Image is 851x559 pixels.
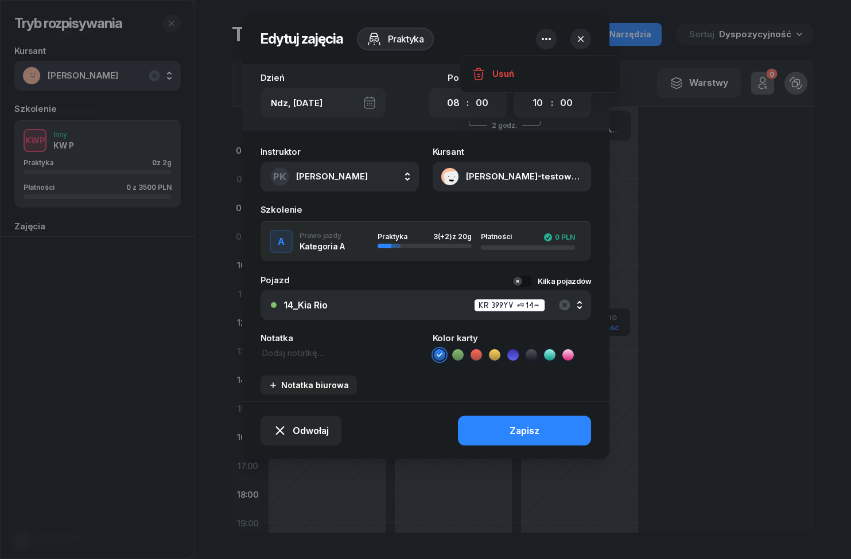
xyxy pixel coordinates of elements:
button: Notatka biurowa [261,376,357,394]
button: Odwołaj [261,416,341,445]
div: Usuń [492,69,514,79]
div: Notatka biurowa [269,380,349,390]
div: KR 399YV (14) [474,299,545,312]
div: 14_Kia Rio [283,300,328,311]
h2: Edytuj zajęcia [261,30,343,48]
span: Odwołaj [293,425,329,436]
div: : [551,96,553,110]
button: PK[PERSON_NAME] [261,162,419,191]
button: Kilka pojazdów [512,276,591,287]
div: : [467,96,469,110]
div: Zapisz [510,425,539,436]
span: [PERSON_NAME] [296,171,368,182]
div: Kilka pojazdów [538,277,591,286]
button: [PERSON_NAME]-testowy [PERSON_NAME] [433,162,591,191]
button: Zapisz [458,416,591,445]
button: 14_Kia RioKR 399YV (14) [261,290,591,320]
span: PK [273,172,286,182]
